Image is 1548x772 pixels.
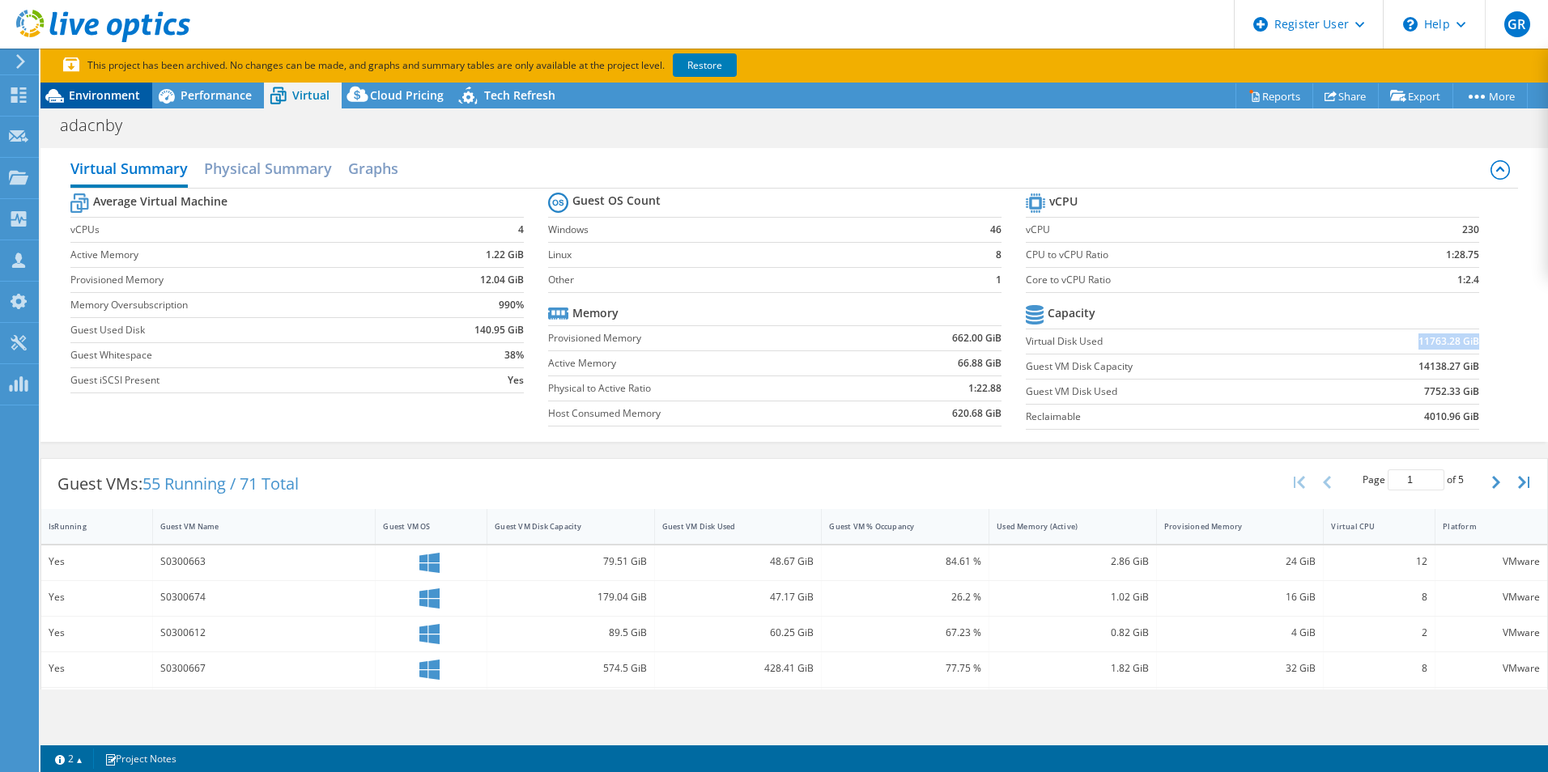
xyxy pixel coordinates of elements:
[1452,83,1528,108] a: More
[548,405,870,422] label: Host Consumed Memory
[383,521,460,532] div: Guest VM OS
[70,247,415,263] label: Active Memory
[484,87,555,103] span: Tech Refresh
[495,553,647,571] div: 79.51 GiB
[160,521,349,532] div: Guest VM Name
[70,272,415,288] label: Provisioned Memory
[49,553,145,571] div: Yes
[662,521,795,532] div: Guest VM Disk Used
[70,152,188,188] h2: Virtual Summary
[952,405,1002,422] b: 620.68 GiB
[70,372,415,388] label: Guest iSCSI Present
[1026,358,1322,375] label: Guest VM Disk Capacity
[495,660,647,677] div: 574.5 GiB
[1418,358,1479,375] b: 14138.27 GiB
[673,53,737,77] a: Restore
[480,272,524,288] b: 12.04 GiB
[1388,469,1444,490] input: jump to page
[1312,83,1379,108] a: Share
[997,660,1149,677] div: 1.82 GiB
[1049,193,1078,210] b: vCPU
[49,624,145,642] div: Yes
[968,380,1002,397] b: 1:22.88
[1164,553,1316,571] div: 24 GiB
[829,588,981,606] div: 26.2 %
[1331,660,1427,677] div: 8
[495,624,647,642] div: 89.5 GiB
[142,473,299,494] span: 55 Running / 71 Total
[662,624,814,642] div: 60.25 GiB
[486,247,524,263] b: 1.22 GiB
[44,749,94,769] a: 2
[49,660,145,677] div: Yes
[662,588,814,606] div: 47.17 GiB
[1443,588,1540,606] div: VMware
[1026,384,1322,400] label: Guest VM Disk Used
[370,87,444,103] span: Cloud Pricing
[662,553,814,571] div: 48.67 GiB
[1443,660,1540,677] div: VMware
[997,553,1149,571] div: 2.86 GiB
[1363,469,1464,490] span: Page of
[53,117,147,134] h1: adacnby
[996,272,1002,288] b: 1
[1504,11,1530,37] span: GR
[572,193,661,209] b: Guest OS Count
[1331,553,1427,571] div: 12
[829,660,981,677] div: 77.75 %
[1443,553,1540,571] div: VMware
[474,322,524,338] b: 140.95 GiB
[1457,272,1479,288] b: 1:2.4
[508,372,524,388] b: Yes
[1164,660,1316,677] div: 32 GiB
[504,347,524,363] b: 38%
[548,355,870,371] label: Active Memory
[548,272,960,288] label: Other
[1331,588,1427,606] div: 8
[69,87,140,103] span: Environment
[1458,473,1464,486] span: 5
[548,330,870,346] label: Provisioned Memory
[70,297,415,313] label: Memory Oversubscription
[1164,624,1316,642] div: 4 GiB
[548,222,960,238] label: Windows
[1418,333,1479,350] b: 11763.28 GiB
[1026,272,1360,288] label: Core to vCPU Ratio
[160,553,368,571] div: S0300663
[958,355,1002,371] b: 66.88 GiB
[548,380,870,397] label: Physical to Active Ratio
[49,521,125,532] div: IsRunning
[518,222,524,238] b: 4
[952,330,1002,346] b: 662.00 GiB
[93,193,228,210] b: Average Virtual Machine
[70,347,415,363] label: Guest Whitespace
[1026,222,1360,238] label: vCPU
[49,588,145,606] div: Yes
[1026,247,1360,263] label: CPU to vCPU Ratio
[1331,624,1427,642] div: 2
[160,624,368,642] div: S0300612
[181,87,252,103] span: Performance
[499,297,524,313] b: 990%
[1424,384,1479,400] b: 7752.33 GiB
[1443,624,1540,642] div: VMware
[70,322,415,338] label: Guest Used Disk
[292,87,330,103] span: Virtual
[495,521,627,532] div: Guest VM Disk Capacity
[1378,83,1453,108] a: Export
[1164,521,1297,532] div: Provisioned Memory
[990,222,1002,238] b: 46
[160,588,368,606] div: S0300674
[1424,409,1479,425] b: 4010.96 GiB
[829,553,981,571] div: 84.61 %
[1048,305,1095,321] b: Capacity
[93,749,188,769] a: Project Notes
[495,588,647,606] div: 179.04 GiB
[997,521,1129,532] div: Used Memory (Active)
[829,521,962,532] div: Guest VM % Occupancy
[160,660,368,677] div: S0300667
[63,57,857,74] p: This project has been archived. No changes can be made, and graphs and summary tables are only av...
[1235,83,1313,108] a: Reports
[997,588,1149,606] div: 1.02 GiB
[829,624,981,642] div: 67.23 %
